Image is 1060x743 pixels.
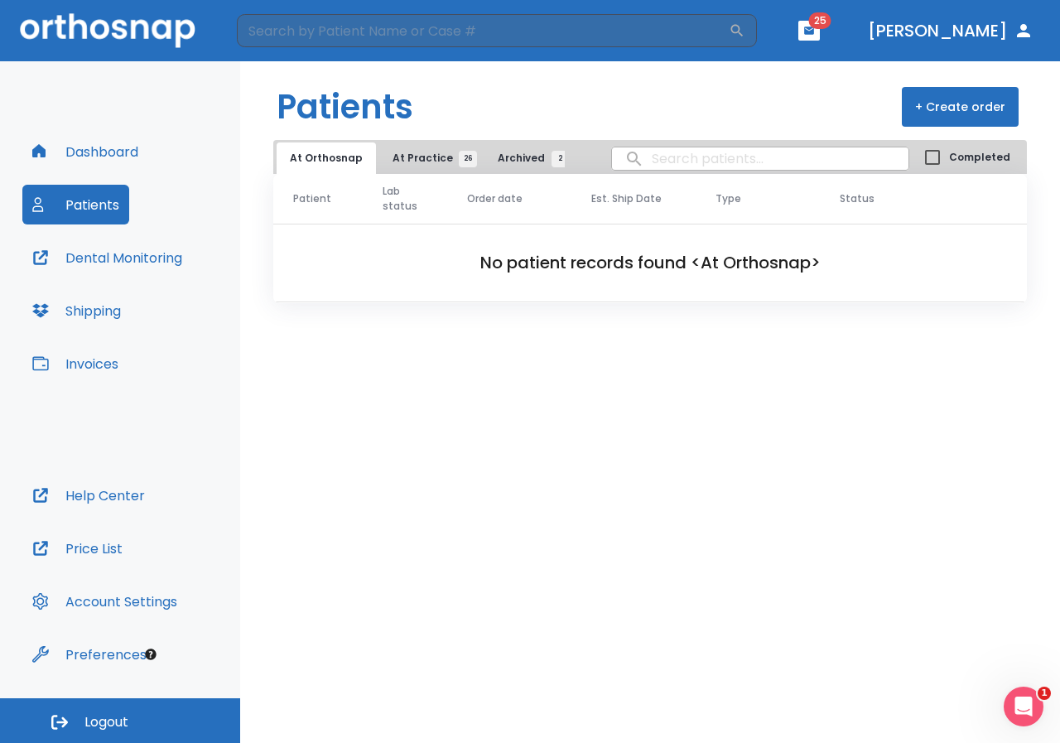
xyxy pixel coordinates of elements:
span: Archived [498,151,560,166]
div: Tooltip anchor [143,647,158,662]
button: Invoices [22,344,128,384]
button: Preferences [22,634,157,674]
span: Order date [467,191,523,206]
span: Patient [293,191,331,206]
button: + Create order [902,87,1019,127]
button: Dashboard [22,132,148,171]
span: At Practice [393,151,468,166]
h2: No patient records found <At Orthosnap> [300,250,1000,275]
span: 1 [1038,687,1051,700]
span: Est. Ship Date [591,191,662,206]
span: Type [715,191,741,206]
iframe: Intercom live chat [1004,687,1043,726]
button: Price List [22,528,132,568]
input: Search by Patient Name or Case # [237,14,729,47]
button: Patients [22,185,129,224]
span: Logout [84,713,128,731]
button: At Orthosnap [277,142,376,174]
button: Help Center [22,475,155,515]
button: Dental Monitoring [22,238,192,277]
button: [PERSON_NAME] [861,16,1040,46]
span: Status [840,191,874,206]
span: 2 [552,151,568,167]
input: search [612,142,908,175]
h1: Patients [277,82,413,132]
span: Completed [949,150,1010,165]
button: Account Settings [22,581,187,621]
span: Lab status [383,184,427,214]
div: tabs [277,142,565,174]
img: Orthosnap [20,13,195,47]
span: 25 [809,12,831,29]
button: Shipping [22,291,131,330]
span: 26 [459,151,477,167]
